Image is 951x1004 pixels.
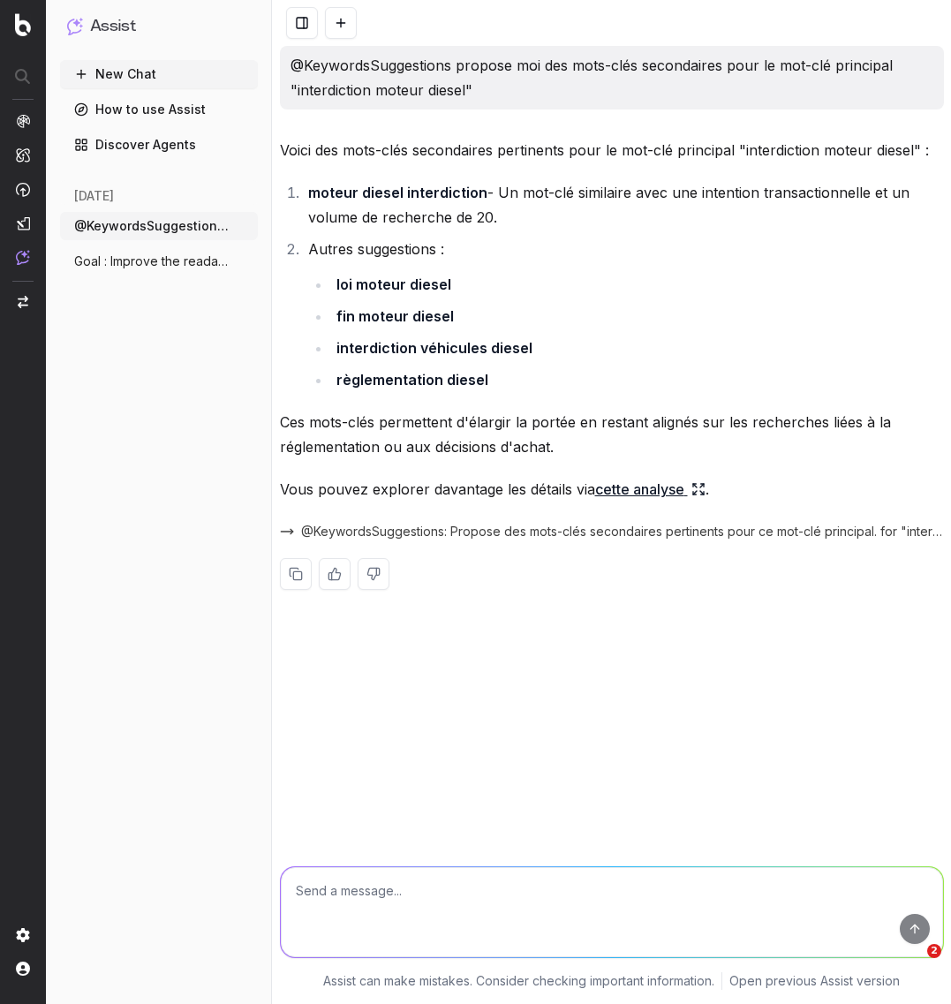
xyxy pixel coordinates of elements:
img: Analytics [16,114,30,128]
img: Activation [16,182,30,197]
img: Assist [16,250,30,265]
img: Setting [16,928,30,942]
button: @KeywordsSuggestions: Propose des mots-clés secondaires pertinents pour ce mot-clé principal. for... [280,523,944,540]
strong: règlementation diesel [336,371,488,389]
strong: loi moteur diesel [336,276,451,293]
strong: fin moteur diesel [336,307,454,325]
img: Botify logo [15,13,31,36]
img: Studio [16,216,30,230]
button: @KeywordsSuggestions propose moi des mot [60,212,258,240]
button: Goal : Improve the readability of the UR [60,247,258,276]
a: cette analyse [595,477,706,502]
a: Open previous Assist version [729,972,900,990]
img: My account [16,962,30,976]
p: Voici des mots-clés secondaires pertinents pour le mot-clé principal "interdiction moteur diesel" : [280,138,944,162]
span: [DATE] [74,187,114,205]
strong: interdiction véhicules diesel [336,339,532,357]
li: Autres suggestions : [303,237,944,392]
strong: moteur diesel interdiction [308,184,487,201]
h1: Assist [90,14,136,39]
a: Discover Agents [60,131,258,159]
img: Assist [67,18,83,34]
span: Goal : Improve the readability of the UR [74,253,230,270]
img: Intelligence [16,147,30,162]
span: @KeywordsSuggestions: Propose des mots-clés secondaires pertinents pour ce mot-clé principal. for... [301,523,944,540]
li: - Un mot-clé similaire avec une intention transactionnelle et un volume de recherche de 20. [303,180,944,230]
a: How to use Assist [60,95,258,124]
p: Assist can make mistakes. Consider checking important information. [323,972,714,990]
button: New Chat [60,60,258,88]
img: Switch project [18,296,28,308]
span: 2 [927,944,941,958]
iframe: Intercom live chat [891,944,933,986]
button: Assist [67,14,251,39]
span: @KeywordsSuggestions propose moi des mot [74,217,230,235]
p: Ces mots-clés permettent d'élargir la portée en restant alignés sur les recherches liées à la rég... [280,410,944,459]
p: @KeywordsSuggestions propose moi des mots-clés secondaires pour le mot-clé principal "interdictio... [291,53,933,102]
p: Vous pouvez explorer davantage les détails via . [280,477,944,502]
